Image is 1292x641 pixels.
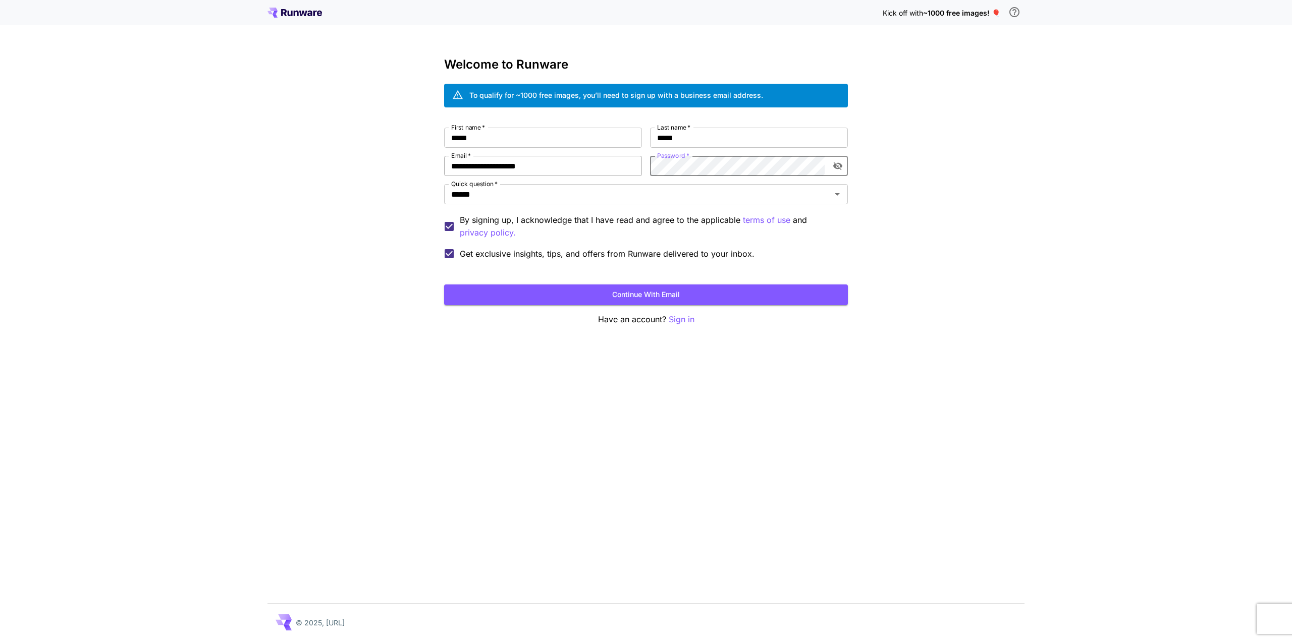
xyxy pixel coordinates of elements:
[883,9,923,17] span: Kick off with
[460,214,840,239] p: By signing up, I acknowledge that I have read and agree to the applicable and
[657,151,689,160] label: Password
[743,214,790,226] button: By signing up, I acknowledge that I have read and agree to the applicable and privacy policy.
[451,151,471,160] label: Email
[444,284,848,305] button: Continue with email
[460,248,755,260] span: Get exclusive insights, tips, and offers from Runware delivered to your inbox.
[296,617,345,628] p: © 2025, [URL]
[830,187,844,201] button: Open
[657,123,690,132] label: Last name
[829,157,847,175] button: toggle password visibility
[669,313,694,326] button: Sign in
[451,123,485,132] label: First name
[469,90,763,100] div: To qualify for ~1000 free images, you’ll need to sign up with a business email address.
[444,313,848,326] p: Have an account?
[444,57,848,72] h3: Welcome to Runware
[460,226,516,239] p: privacy policy.
[923,9,1000,17] span: ~1000 free images! 🎈
[451,180,498,188] label: Quick question
[743,214,790,226] p: terms of use
[460,226,516,239] button: By signing up, I acknowledge that I have read and agree to the applicable terms of use and
[1004,2,1025,22] button: In order to qualify for free credit, you need to sign up with a business email address and click ...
